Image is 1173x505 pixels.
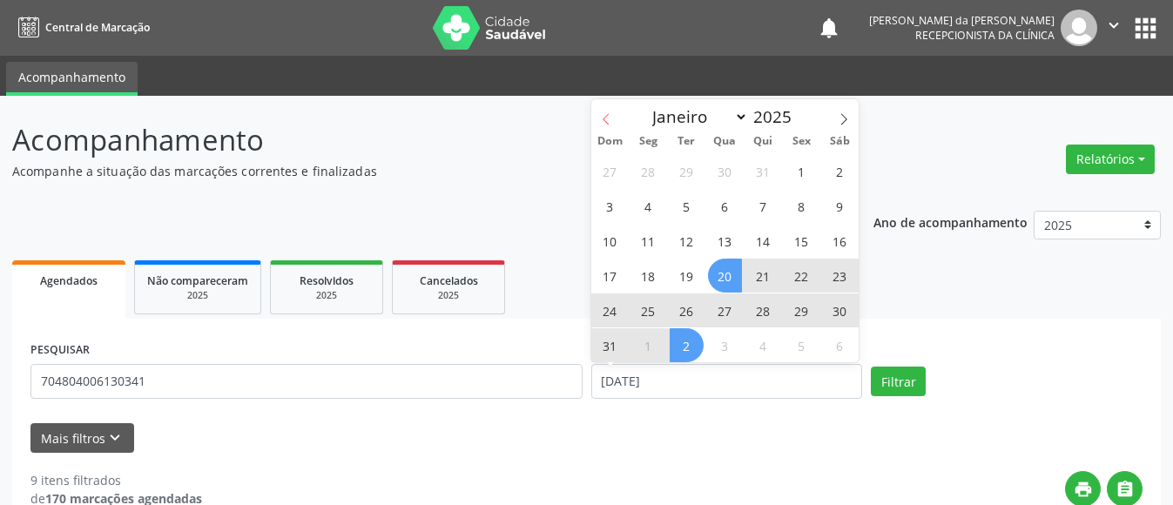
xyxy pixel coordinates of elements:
[593,259,627,293] span: Agosto 17, 2025
[785,259,819,293] span: Agosto 22, 2025
[593,154,627,188] span: Julho 27, 2025
[670,293,704,327] span: Agosto 26, 2025
[746,293,780,327] span: Agosto 28, 2025
[629,136,667,147] span: Seg
[644,104,749,129] select: Month
[405,289,492,302] div: 2025
[147,289,248,302] div: 2025
[30,364,583,399] input: Nome, CNS
[915,28,1055,43] span: Recepcionista da clínica
[6,62,138,96] a: Acompanhamento
[823,154,857,188] span: Agosto 2, 2025
[593,189,627,223] span: Agosto 3, 2025
[1097,10,1130,46] button: 
[746,154,780,188] span: Julho 31, 2025
[785,189,819,223] span: Agosto 8, 2025
[631,224,665,258] span: Agosto 11, 2025
[1074,480,1093,499] i: print
[705,136,744,147] span: Qua
[1130,13,1161,44] button: apps
[708,259,742,293] span: Agosto 20, 2025
[708,328,742,362] span: Setembro 3, 2025
[12,118,816,162] p: Acompanhamento
[30,423,134,454] button: Mais filtroskeyboard_arrow_down
[420,273,478,288] span: Cancelados
[873,211,1028,232] p: Ano de acompanhamento
[708,189,742,223] span: Agosto 6, 2025
[746,259,780,293] span: Agosto 21, 2025
[40,273,98,288] span: Agendados
[670,189,704,223] span: Agosto 5, 2025
[670,224,704,258] span: Agosto 12, 2025
[746,189,780,223] span: Agosto 7, 2025
[593,328,627,362] span: Agosto 31, 2025
[746,224,780,258] span: Agosto 14, 2025
[631,154,665,188] span: Julho 28, 2025
[1104,16,1123,35] i: 
[631,189,665,223] span: Agosto 4, 2025
[593,224,627,258] span: Agosto 10, 2025
[300,273,354,288] span: Resolvidos
[820,136,859,147] span: Sáb
[667,136,705,147] span: Ter
[593,293,627,327] span: Agosto 24, 2025
[823,293,857,327] span: Agosto 30, 2025
[746,328,780,362] span: Setembro 4, 2025
[670,328,704,362] span: Setembro 2, 2025
[823,259,857,293] span: Agosto 23, 2025
[147,273,248,288] span: Não compareceram
[1061,10,1097,46] img: img
[631,328,665,362] span: Setembro 1, 2025
[785,293,819,327] span: Agosto 29, 2025
[1116,480,1135,499] i: 
[785,224,819,258] span: Agosto 15, 2025
[869,13,1055,28] div: [PERSON_NAME] da [PERSON_NAME]
[744,136,782,147] span: Qui
[12,162,816,180] p: Acompanhe a situação das marcações correntes e finalizadas
[283,289,370,302] div: 2025
[823,328,857,362] span: Setembro 6, 2025
[45,20,150,35] span: Central de Marcação
[785,328,819,362] span: Setembro 5, 2025
[871,367,926,396] button: Filtrar
[782,136,820,147] span: Sex
[708,224,742,258] span: Agosto 13, 2025
[785,154,819,188] span: Agosto 1, 2025
[708,293,742,327] span: Agosto 27, 2025
[631,293,665,327] span: Agosto 25, 2025
[748,105,806,128] input: Year
[30,337,90,364] label: PESQUISAR
[823,189,857,223] span: Agosto 9, 2025
[12,13,150,42] a: Central de Marcação
[708,154,742,188] span: Julho 30, 2025
[631,259,665,293] span: Agosto 18, 2025
[823,224,857,258] span: Agosto 16, 2025
[591,364,863,399] input: Selecione um intervalo
[591,136,630,147] span: Dom
[105,428,125,448] i: keyboard_arrow_down
[30,471,202,489] div: 9 itens filtrados
[670,154,704,188] span: Julho 29, 2025
[817,16,841,40] button: notifications
[1066,145,1155,174] button: Relatórios
[670,259,704,293] span: Agosto 19, 2025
